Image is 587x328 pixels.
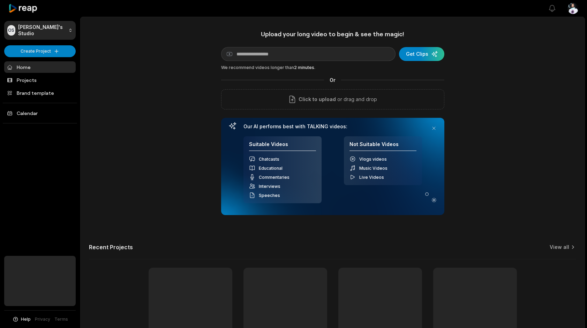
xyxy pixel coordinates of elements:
button: Create Project [4,45,76,57]
span: Vlogs videos [359,157,387,162]
a: Calendar [4,107,76,119]
h1: Upload your long video to begin & see the magic! [221,30,444,38]
span: Interviews [259,184,280,189]
span: Help [21,316,31,322]
span: Or [324,76,341,84]
div: OS [7,25,15,36]
a: Home [4,61,76,73]
span: Educational [259,166,283,171]
span: Chatcasts [259,157,279,162]
a: Privacy [35,316,50,322]
a: Terms [54,316,68,322]
span: 2 minutes [294,65,314,70]
span: Live Videos [359,175,384,180]
h4: Suitable Videos [249,141,316,151]
a: Brand template [4,87,76,99]
h3: Our AI performs best with TALKING videos: [243,123,422,130]
div: We recommend videos longer than . [221,64,444,71]
p: or drag and drop [336,95,377,104]
button: Help [12,316,31,322]
a: View all [550,244,569,251]
span: Click to upload [299,95,336,104]
span: Music Videos [359,166,387,171]
span: Commentaries [259,175,289,180]
p: [PERSON_NAME]'s Studio [18,24,66,37]
button: Get Clips [399,47,444,61]
span: Speeches [259,193,280,198]
h2: Recent Projects [89,244,133,251]
a: Projects [4,74,76,86]
h4: Not Suitable Videos [349,141,416,151]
